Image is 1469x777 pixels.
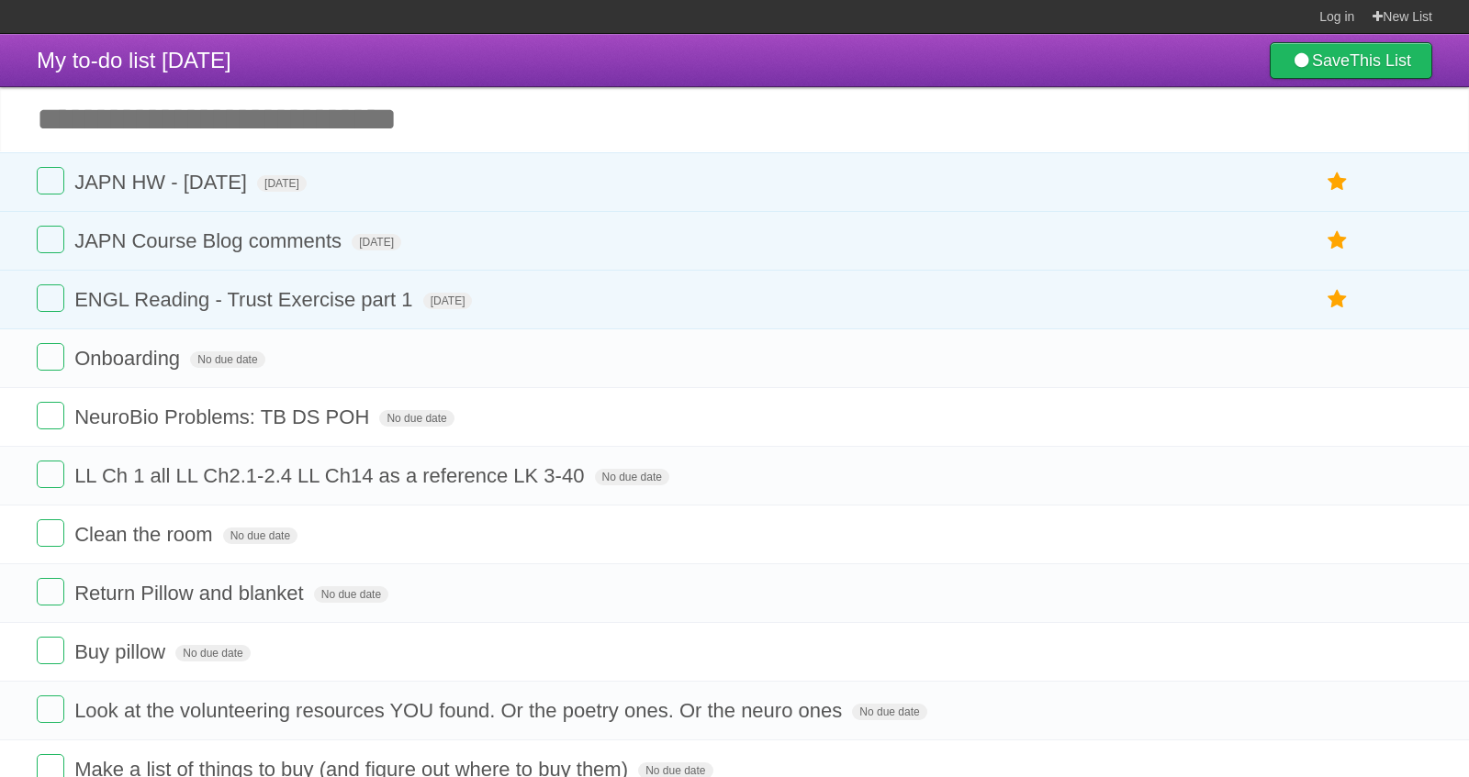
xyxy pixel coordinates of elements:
span: Onboarding [74,347,185,370]
span: No due date [175,645,250,661]
span: JAPN Course Blog comments [74,229,346,252]
span: My to-do list [DATE] [37,48,231,72]
label: Done [37,578,64,605]
label: Done [37,284,64,312]
span: Look at the volunteering resources YOU found. Or the poetry ones. Or the neuro ones [74,699,847,722]
span: [DATE] [423,293,473,309]
b: This List [1350,51,1411,70]
label: Done [37,402,64,429]
label: Done [37,343,64,371]
span: No due date [190,351,264,368]
span: [DATE] [257,175,307,192]
span: No due date [223,527,297,544]
span: JAPN HW - [DATE] [74,171,252,194]
span: No due date [852,704,926,720]
span: NeuroBio Problems: TB DS POH [74,405,374,428]
span: Return Pillow and blanket [74,582,308,605]
label: Star task [1320,226,1355,256]
label: Star task [1320,284,1355,315]
label: Done [37,461,64,488]
span: No due date [314,586,388,603]
label: Done [37,167,64,194]
label: Done [37,519,64,547]
span: Clean the room [74,523,217,546]
span: [DATE] [352,234,401,250]
a: SaveThis List [1270,42,1432,79]
span: Buy pillow [74,640,170,663]
span: ENGL Reading - Trust Exercise part 1 [74,288,417,311]
label: Done [37,637,64,664]
span: No due date [595,469,669,485]
span: LL Ch 1 all LL Ch2.1-2.4 LL Ch14 as a reference LK 3-40 [74,464,589,487]
span: No due date [379,410,454,427]
label: Done [37,226,64,253]
label: Star task [1320,167,1355,197]
label: Done [37,695,64,723]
